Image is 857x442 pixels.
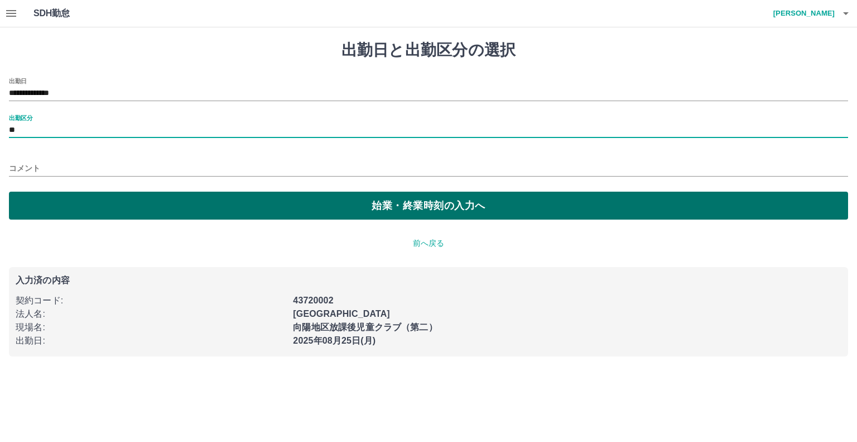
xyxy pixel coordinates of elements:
button: 始業・終業時刻の入力へ [9,192,848,220]
p: 前へ戻る [9,237,848,249]
b: 2025年08月25日(月) [293,336,375,345]
p: 入力済の内容 [16,276,841,285]
p: 現場名 : [16,321,286,334]
b: [GEOGRAPHIC_DATA] [293,309,390,319]
label: 出勤日 [9,77,27,85]
label: 出勤区分 [9,113,32,122]
b: 向陽地区放課後児童クラブ（第二） [293,322,437,332]
p: 契約コード : [16,294,286,307]
b: 43720002 [293,296,333,305]
p: 法人名 : [16,307,286,321]
h1: 出勤日と出勤区分の選択 [9,41,848,60]
p: 出勤日 : [16,334,286,348]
